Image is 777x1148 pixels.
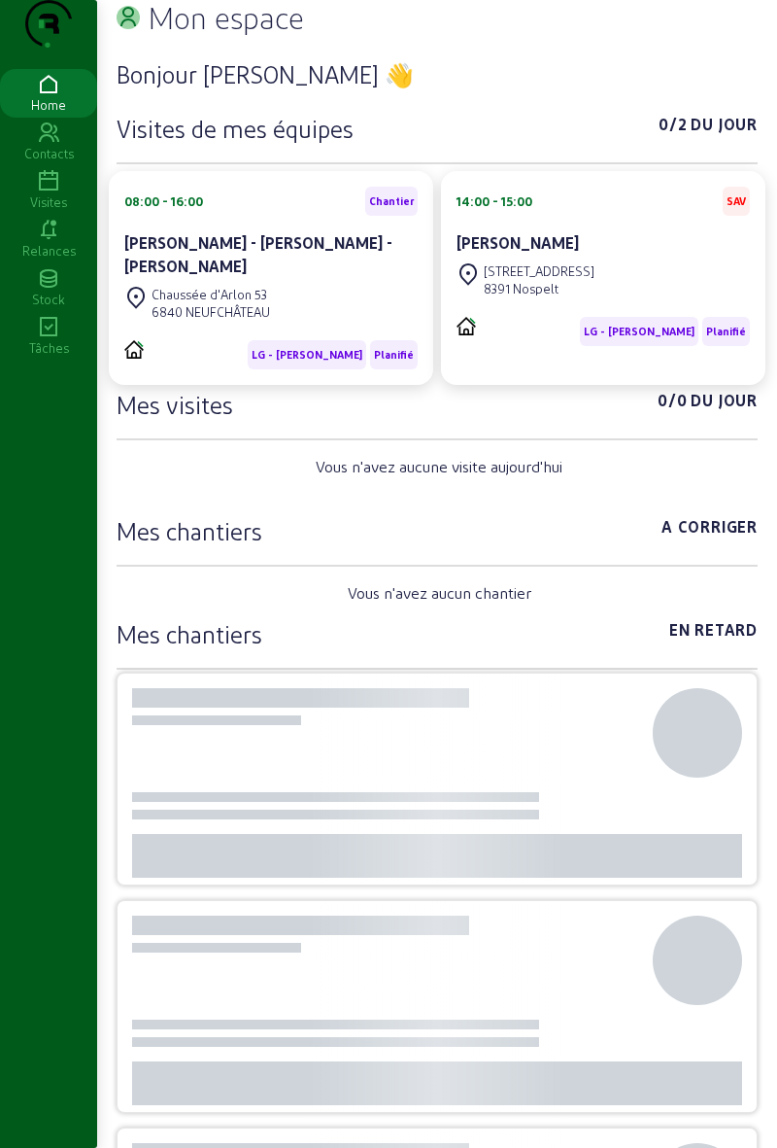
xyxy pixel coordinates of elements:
[584,325,694,338] span: LG - [PERSON_NAME]
[661,515,758,546] span: A corriger
[456,233,579,252] cam-card-title: [PERSON_NAME]
[726,194,746,208] span: SAV
[252,348,362,362] span: LG - [PERSON_NAME]
[117,58,758,89] h3: Bonjour [PERSON_NAME] 👋
[484,280,594,297] div: 8391 Nospelt
[456,317,476,335] img: PVELEC
[456,192,532,210] div: 14:00 - 15:00
[706,325,746,338] span: Planifié
[152,303,270,321] div: 6840 NEUFCHÂTEAU
[117,113,354,144] h3: Visites de mes équipes
[316,455,562,478] span: Vous n'avez aucune visite aujourd'hui
[124,233,392,275] cam-card-title: [PERSON_NAME] - [PERSON_NAME] - [PERSON_NAME]
[374,348,414,362] span: Planifié
[659,113,687,144] span: 0/2
[369,194,414,208] span: Chantier
[691,113,758,144] span: Du jour
[691,389,758,420] span: Du jour
[658,389,687,420] span: 0/0
[124,192,203,210] div: 08:00 - 16:00
[117,618,262,649] h3: Mes chantiers
[348,581,531,605] span: Vous n'avez aucun chantier
[117,515,262,546] h3: Mes chantiers
[484,262,594,280] div: [STREET_ADDRESS]
[124,340,144,359] img: PVELEC
[669,618,758,649] span: En retard
[117,389,233,420] h3: Mes visites
[152,286,270,303] div: Chaussée d'Arlon 53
